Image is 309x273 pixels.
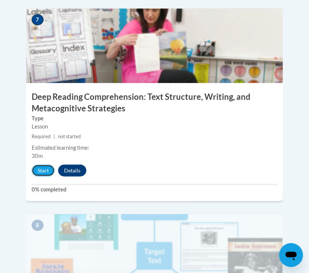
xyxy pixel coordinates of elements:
iframe: Button to launch messaging window [279,243,303,267]
span: Required [32,134,51,139]
label: Type [32,114,277,123]
span: | [54,134,55,139]
div: Estimated learning time: [32,144,277,152]
button: Details [58,165,86,177]
h3: Deep Reading Comprehension: Text Structure, Writing, and Metacognitive Strategies [26,91,283,114]
div: Lesson [32,123,277,131]
span: not started [58,134,81,139]
span: 30m [32,153,43,159]
label: 0% completed [32,185,277,194]
button: Start [32,165,55,177]
span: 7 [32,14,44,25]
img: Course Image [26,9,283,83]
span: 8 [32,220,44,231]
